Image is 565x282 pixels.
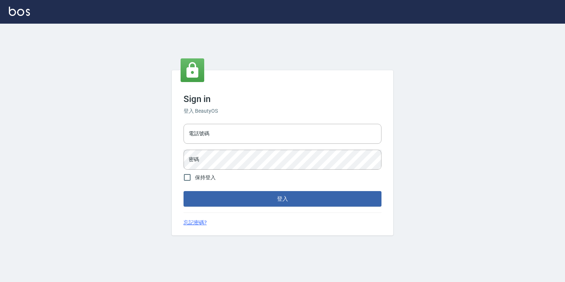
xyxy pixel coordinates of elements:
[9,7,30,16] img: Logo
[184,191,381,207] button: 登入
[184,107,381,115] h6: 登入 BeautyOS
[195,174,216,181] span: 保持登入
[184,94,381,104] h3: Sign in
[184,219,207,227] a: 忘記密碼?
